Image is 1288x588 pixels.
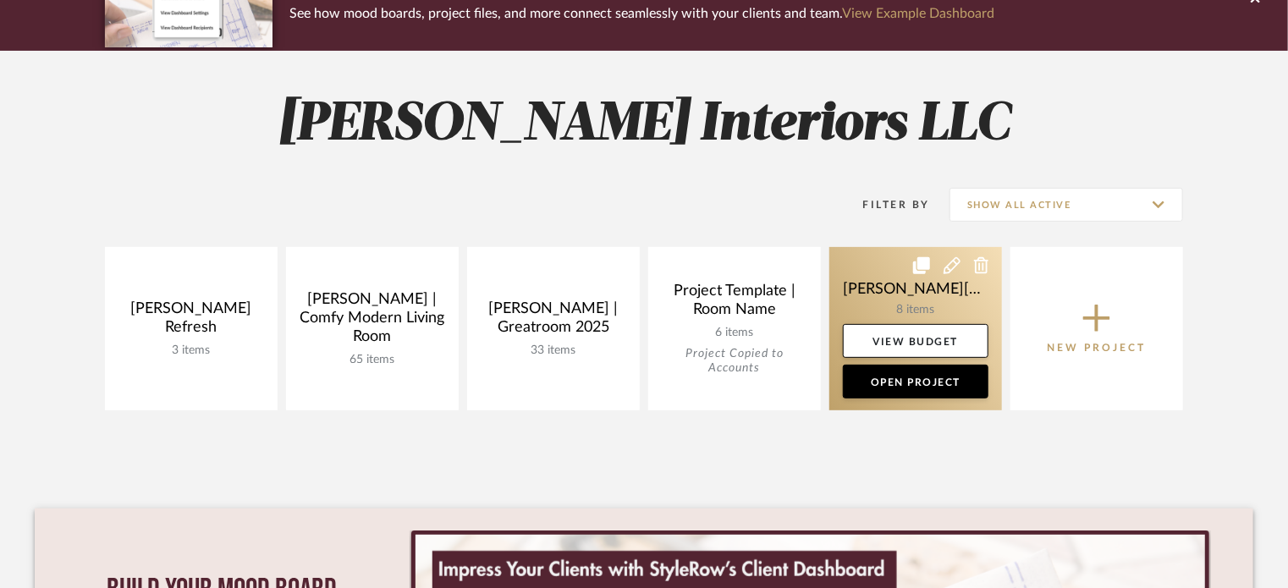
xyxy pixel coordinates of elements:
div: 6 items [662,326,807,340]
a: View Example Dashboard [842,7,994,20]
h2: [PERSON_NAME] Interiors LLC [35,93,1253,157]
div: [PERSON_NAME] | Comfy Modern Living Room [300,290,445,353]
div: 3 items [118,343,264,358]
div: 33 items [481,343,626,358]
div: Project Copied to Accounts [662,347,807,376]
div: Project Template | Room Name [662,282,807,326]
button: New Project [1010,247,1183,410]
div: [PERSON_NAME] Refresh [118,299,264,343]
p: New Project [1048,339,1147,356]
p: See how mood boards, project files, and more connect seamlessly with your clients and team. [289,2,994,25]
div: 65 items [300,353,445,367]
a: View Budget [843,324,988,358]
div: Filter By [841,196,930,213]
div: [PERSON_NAME] | Greatroom 2025 [481,299,626,343]
a: Open Project [843,365,988,398]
